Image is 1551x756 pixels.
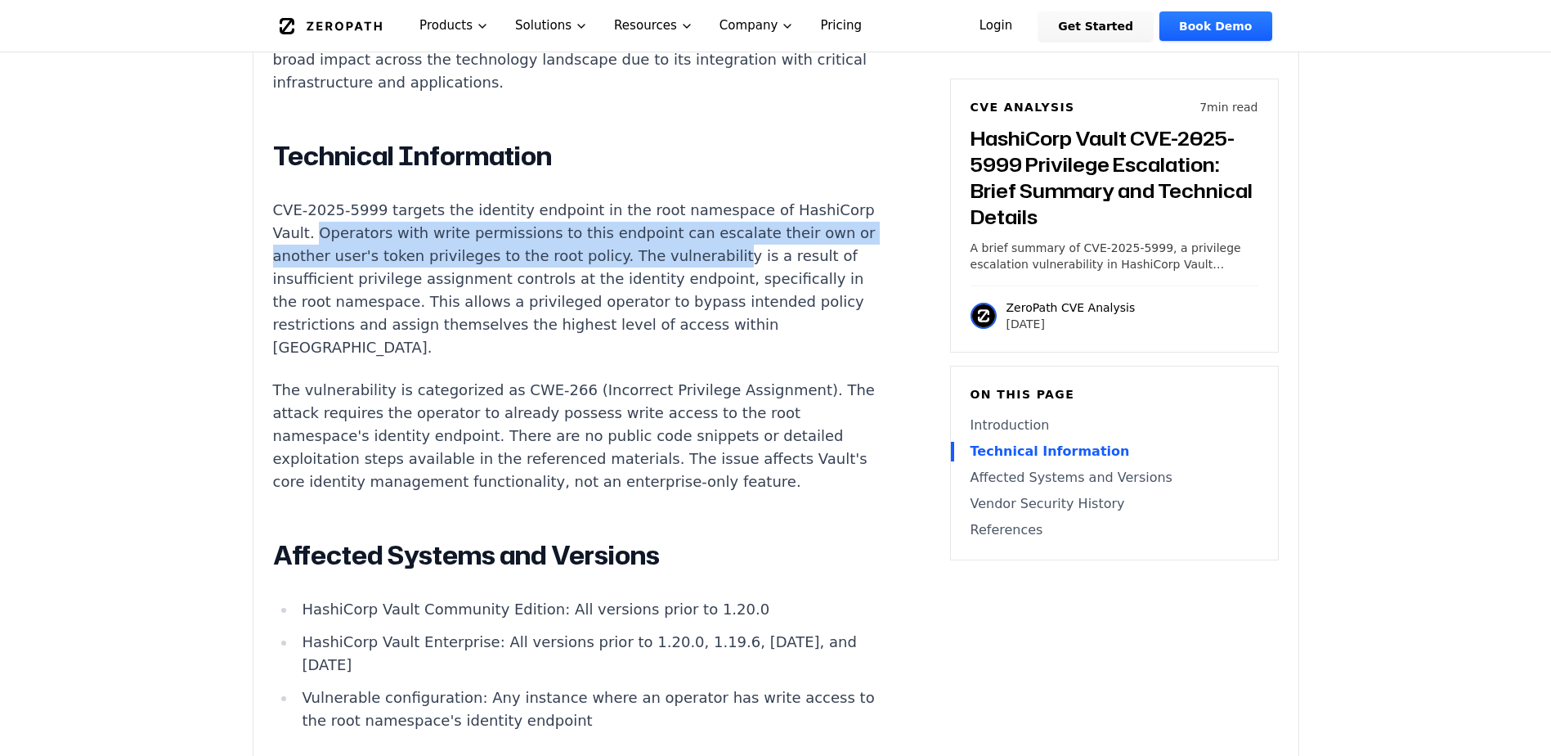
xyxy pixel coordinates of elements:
[970,416,1258,435] a: Introduction
[970,240,1258,272] p: A brief summary of CVE-2025-5999, a privilege escalation vulnerability in HashiCorp Vault affecti...
[970,468,1258,488] a: Affected Systems and Versions
[970,386,1258,403] h6: On this page
[273,140,881,173] h2: Technical Information
[1199,99,1257,115] p: 7 min read
[1006,316,1136,332] p: [DATE]
[296,631,881,677] li: HashiCorp Vault Enterprise: All versions prior to 1.20.0, 1.19.6, [DATE], and [DATE]
[1038,11,1153,41] a: Get Started
[970,303,997,329] img: ZeroPath CVE Analysis
[970,442,1258,461] a: Technical Information
[273,199,881,359] p: CVE-2025-5999 targets the identity endpoint in the root namespace of HashiCorp Vault. Operators w...
[970,520,1258,540] a: References
[1006,299,1136,316] p: ZeroPath CVE Analysis
[273,379,881,493] p: The vulnerability is categorized as CWE-266 (Incorrect Privilege Assignment). The attack requires...
[970,99,1075,115] h6: CVE Analysis
[970,125,1258,230] h3: HashiCorp Vault CVE-2025-5999 Privilege Escalation: Brief Summary and Technical Details
[960,11,1033,41] a: Login
[296,686,881,732] li: Vulnerable configuration: Any instance where an operator has write access to the root namespace's...
[970,494,1258,514] a: Vendor Security History
[296,598,881,621] li: HashiCorp Vault Community Edition: All versions prior to 1.20.0
[1159,11,1271,41] a: Book Demo
[273,539,881,572] h2: Affected Systems and Versions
